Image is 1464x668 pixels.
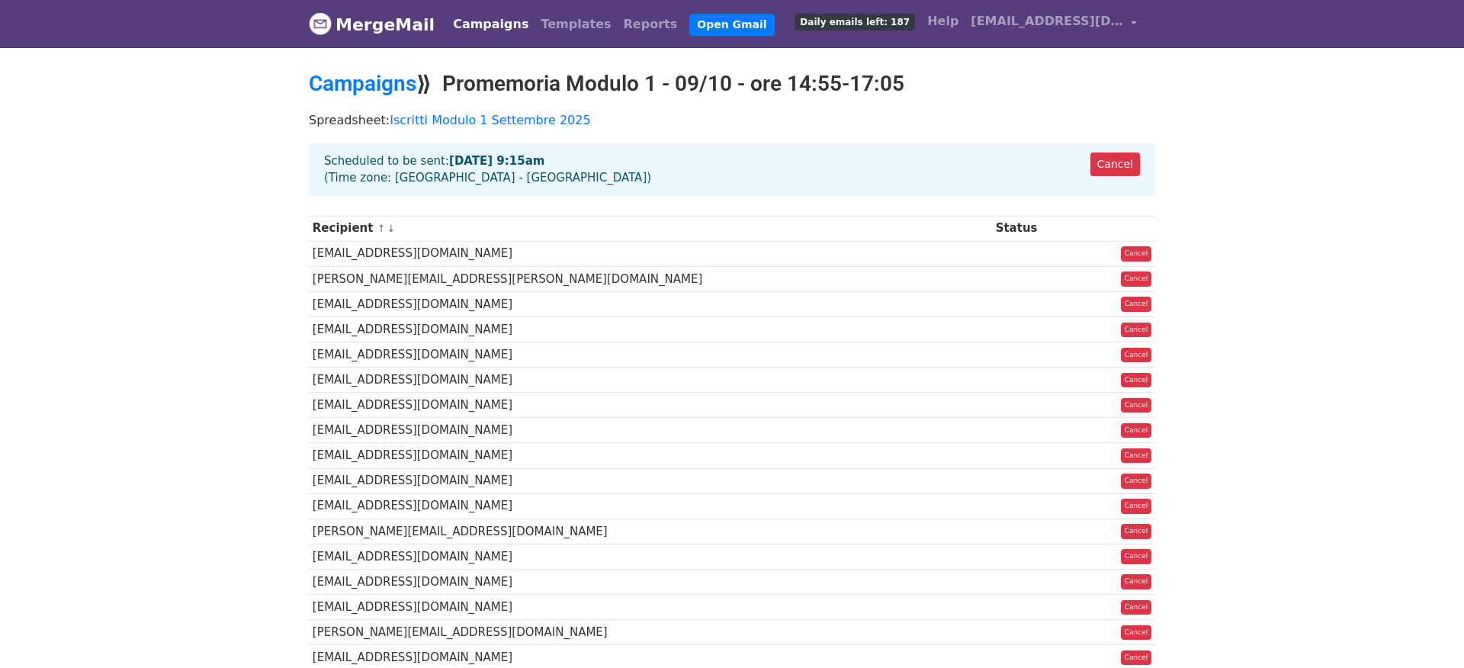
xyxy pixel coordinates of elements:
[309,8,435,40] a: MergeMail
[309,519,992,544] td: [PERSON_NAME][EMAIL_ADDRESS][DOMAIN_NAME]
[1121,373,1152,388] a: Cancel
[618,9,684,40] a: Reports
[309,468,992,493] td: [EMAIL_ADDRESS][DOMAIN_NAME]
[449,154,544,168] strong: [DATE] 9:15am
[309,71,1155,97] h2: ⟫ Promemoria Modulo 1 - 09/10 - ore 14:55-17:05
[390,113,590,127] a: Iscritti Modulo 1 Settembre 2025
[1121,448,1152,464] a: Cancel
[535,9,617,40] a: Templates
[309,443,992,468] td: [EMAIL_ADDRESS][DOMAIN_NAME]
[921,6,965,37] a: Help
[1121,297,1152,312] a: Cancel
[309,291,992,316] td: [EMAIL_ADDRESS][DOMAIN_NAME]
[309,316,992,342] td: [EMAIL_ADDRESS][DOMAIN_NAME]
[309,12,332,35] img: MergeMail logo
[309,393,992,418] td: [EMAIL_ADDRESS][DOMAIN_NAME]
[1121,549,1152,564] a: Cancel
[1121,474,1152,489] a: Cancel
[1090,153,1140,176] a: Cancel
[309,342,992,368] td: [EMAIL_ADDRESS][DOMAIN_NAME]
[309,266,992,291] td: [PERSON_NAME][EMAIL_ADDRESS][PERSON_NAME][DOMAIN_NAME]
[1121,600,1152,615] a: Cancel
[1121,323,1152,338] a: Cancel
[377,223,386,234] a: ↑
[1121,398,1152,413] a: Cancel
[1121,625,1152,641] a: Cancel
[309,143,1155,196] div: Scheduled to be sent: (Time zone: [GEOGRAPHIC_DATA] - [GEOGRAPHIC_DATA])
[1121,524,1152,539] a: Cancel
[309,493,992,519] td: [EMAIL_ADDRESS][DOMAIN_NAME]
[965,6,1143,42] a: [EMAIL_ADDRESS][DOMAIN_NAME]
[309,418,992,443] td: [EMAIL_ADDRESS][DOMAIN_NAME]
[447,9,535,40] a: Campaigns
[1121,271,1152,287] a: Cancel
[1121,650,1152,666] a: Cancel
[309,112,1155,128] p: Spreadsheet:
[309,216,992,241] th: Recipient
[788,6,921,37] a: Daily emails left: 187
[309,544,992,569] td: [EMAIL_ADDRESS][DOMAIN_NAME]
[1121,246,1152,262] a: Cancel
[1121,348,1152,363] a: Cancel
[387,223,395,234] a: ↓
[795,14,915,31] span: Daily emails left: 187
[1121,574,1152,589] a: Cancel
[1121,423,1152,438] a: Cancel
[1121,499,1152,514] a: Cancel
[309,569,992,594] td: [EMAIL_ADDRESS][DOMAIN_NAME]
[689,14,774,36] a: Open Gmail
[992,216,1077,241] th: Status
[309,71,416,96] a: Campaigns
[971,12,1123,31] span: [EMAIL_ADDRESS][DOMAIN_NAME]
[309,368,992,393] td: [EMAIL_ADDRESS][DOMAIN_NAME]
[309,241,992,266] td: [EMAIL_ADDRESS][DOMAIN_NAME]
[309,595,992,620] td: [EMAIL_ADDRESS][DOMAIN_NAME]
[309,620,992,645] td: [PERSON_NAME][EMAIL_ADDRESS][DOMAIN_NAME]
